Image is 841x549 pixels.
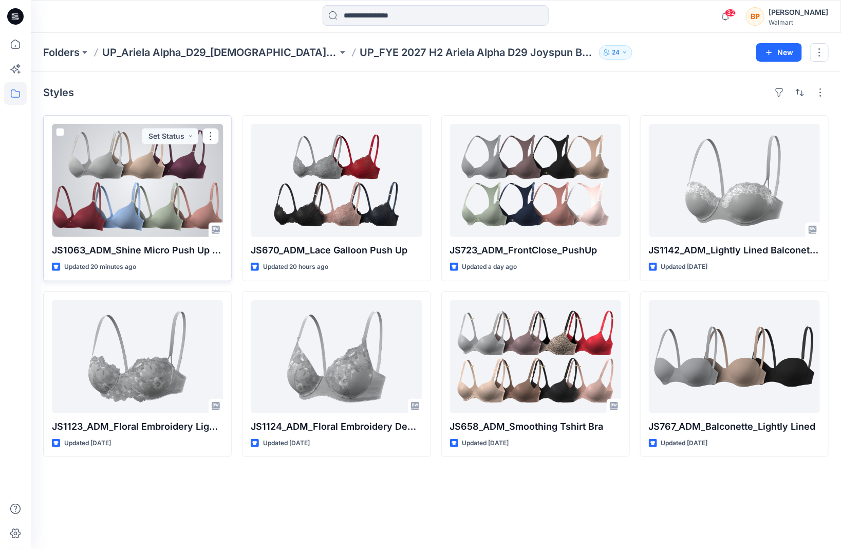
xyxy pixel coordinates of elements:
p: JS767_ADM_Balconette_Lightly Lined [649,419,820,434]
p: JS1124_ADM_Floral Embroidery Demi High Apex [251,419,422,434]
button: New [756,43,802,62]
div: Walmart [769,19,828,26]
p: Updated a day ago [462,262,517,272]
a: JS723_ADM_FrontClose_PushUp [450,124,621,237]
p: JS670_ADM_Lace Galloon Push Up [251,243,422,258]
p: UP_FYE 2027 H2 Ariela Alpha D29 Joyspun Bras [360,45,595,60]
a: JS1124_ADM_Floral Embroidery Demi High Apex [251,300,422,413]
a: JS1142_ADM_Lightly Lined Balconette with Shine Micro & Lace Trim [649,124,820,237]
div: BP [746,7,764,26]
a: JS658_ADM_Smoothing Tshirt Bra [450,300,621,413]
p: Updated [DATE] [263,438,310,449]
p: JS723_ADM_FrontClose_PushUp [450,243,621,258]
p: Updated 20 minutes ago [64,262,136,272]
a: JS670_ADM_Lace Galloon Push Up [251,124,422,237]
button: 24 [599,45,632,60]
p: JS658_ADM_Smoothing Tshirt Bra [450,419,621,434]
p: JS1123_ADM_Floral Embroidery Lightly Lined Balconette [52,419,223,434]
p: 24 [612,47,620,58]
a: UP_Ariela Alpha_D29_[DEMOGRAPHIC_DATA] Intimates - Joyspun [102,45,338,60]
p: Updated [DATE] [661,438,708,449]
a: JS1123_ADM_Floral Embroidery Lightly Lined Balconette [52,300,223,413]
div: [PERSON_NAME] [769,6,828,19]
a: JS1063_ADM_Shine Micro Push Up Bra [52,124,223,237]
p: Updated [DATE] [64,438,111,449]
a: JS767_ADM_Balconette_Lightly Lined [649,300,820,413]
a: Folders [43,45,80,60]
p: JS1142_ADM_Lightly Lined Balconette with Shine Micro & Lace Trim [649,243,820,258]
p: JS1063_ADM_Shine Micro Push Up Bra [52,243,223,258]
span: 32 [725,9,736,17]
p: Updated [DATE] [661,262,708,272]
p: Updated 20 hours ago [263,262,328,272]
h4: Styles [43,86,74,99]
p: Updated [DATE] [462,438,509,449]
